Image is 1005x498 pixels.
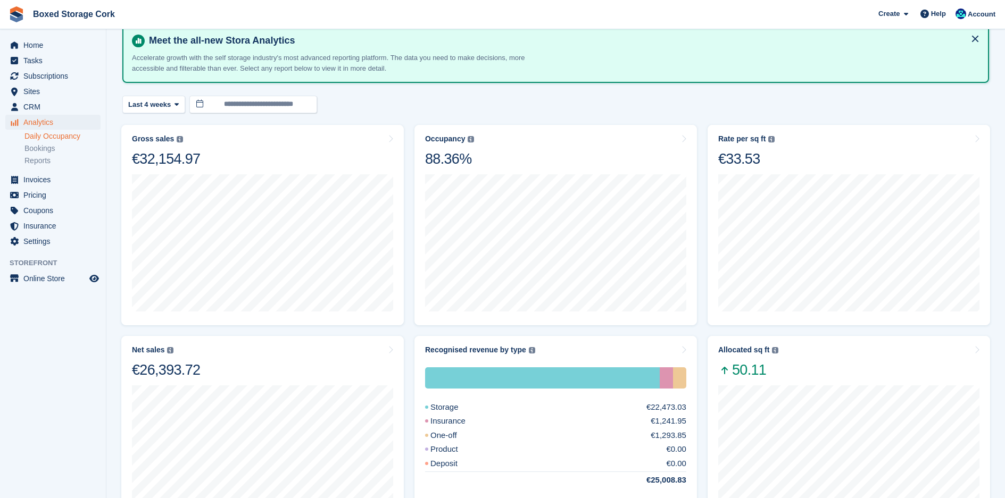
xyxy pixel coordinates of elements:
a: menu [5,218,101,233]
div: Insurance [660,367,672,389]
a: menu [5,115,101,130]
a: menu [5,38,101,53]
a: menu [5,203,101,218]
a: menu [5,99,101,114]
div: €25,008.83 [621,474,686,486]
span: Analytics [23,115,87,130]
div: €1,293.85 [651,429,686,442]
span: Tasks [23,53,87,68]
div: Recognised revenue by type [425,345,526,354]
span: Insurance [23,218,87,233]
span: CRM [23,99,87,114]
div: €0.00 [666,458,686,470]
span: Home [23,38,87,53]
div: Gross sales [132,134,174,144]
a: Daily Occupancy [24,131,101,141]
a: menu [5,53,101,68]
h4: Meet the all-new Stora Analytics [145,35,979,47]
div: One-off [425,429,483,442]
div: Allocated sq ft [718,345,769,354]
a: menu [5,234,101,249]
img: stora-icon-8386f47178a22dfd0bd8f6a31ec36ba5ce8667c1dd55bd0f319d3a0aa187defe.svg [9,6,24,22]
div: Storage [425,401,484,413]
div: €33.53 [718,150,775,168]
img: Vincent [956,9,966,19]
a: menu [5,188,101,202]
div: 88.36% [425,150,474,168]
a: Boxed Storage Cork [29,5,119,23]
span: Create [878,9,900,19]
div: €32,154.97 [132,150,200,168]
div: One-off [673,367,686,389]
span: Account [968,9,995,20]
img: icon-info-grey-7440780725fd019a000dd9b08b2336e03edf1995a4989e88bcd33f0948082b44.svg [529,347,535,353]
div: Occupancy [425,134,465,144]
a: menu [5,172,101,187]
img: icon-info-grey-7440780725fd019a000dd9b08b2336e03edf1995a4989e88bcd33f0948082b44.svg [772,347,778,353]
span: Subscriptions [23,69,87,83]
a: menu [5,84,101,99]
a: menu [5,271,101,286]
div: Rate per sq ft [718,134,766,144]
span: Last 4 weeks [128,99,171,110]
div: Storage [425,367,660,389]
span: Settings [23,234,87,249]
span: Online Store [23,271,87,286]
div: Deposit [425,458,483,470]
button: Last 4 weeks [122,96,185,113]
div: Product [425,443,484,455]
img: icon-info-grey-7440780725fd019a000dd9b08b2336e03edf1995a4989e88bcd33f0948082b44.svg [167,347,173,353]
span: 50.11 [718,361,778,379]
span: Pricing [23,188,87,202]
a: menu [5,69,101,83]
div: €0.00 [666,443,686,455]
span: Invoices [23,172,87,187]
p: Accelerate growth with the self storage industry's most advanced reporting platform. The data you... [132,53,531,73]
a: Bookings [24,144,101,154]
div: €22,473.03 [646,401,686,413]
div: Insurance [425,415,491,427]
span: Coupons [23,203,87,218]
div: €1,241.95 [651,415,686,427]
div: €26,393.72 [132,361,200,379]
span: Sites [23,84,87,99]
div: Net sales [132,345,164,354]
span: Help [931,9,946,19]
span: Storefront [10,258,106,268]
img: icon-info-grey-7440780725fd019a000dd9b08b2336e03edf1995a4989e88bcd33f0948082b44.svg [177,136,183,142]
a: Reports [24,156,101,166]
a: Preview store [88,272,101,285]
img: icon-info-grey-7440780725fd019a000dd9b08b2336e03edf1995a4989e88bcd33f0948082b44.svg [768,136,775,142]
img: icon-info-grey-7440780725fd019a000dd9b08b2336e03edf1995a4989e88bcd33f0948082b44.svg [468,136,474,142]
